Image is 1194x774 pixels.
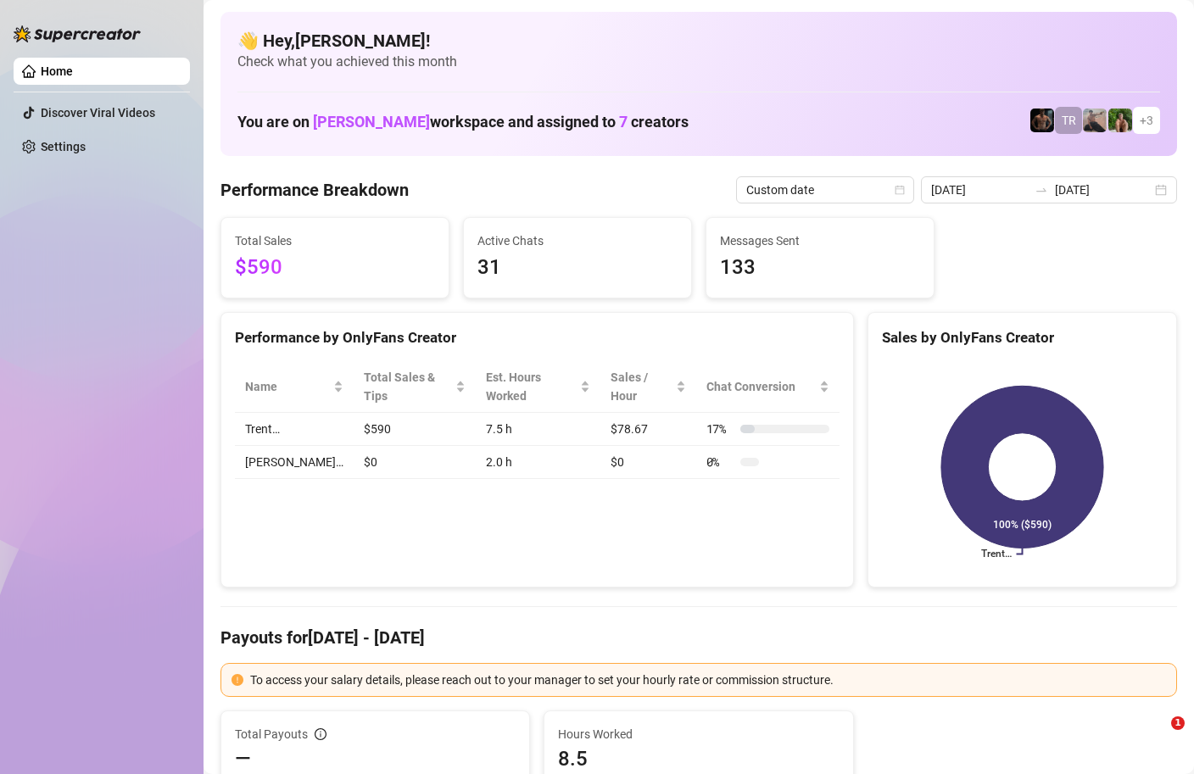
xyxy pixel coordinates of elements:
td: Trent… [235,413,354,446]
input: Start date [931,181,1028,199]
img: Trent [1030,109,1054,132]
span: 8.5 [558,745,839,772]
span: 1 [1171,716,1185,730]
text: Trent… [980,548,1011,560]
span: Custom date [746,177,904,203]
span: $590 [235,252,435,284]
div: Performance by OnlyFans Creator [235,326,840,349]
th: Chat Conversion [696,361,840,413]
span: calendar [895,185,905,195]
span: 0 % [706,453,734,471]
a: Discover Viral Videos [41,106,155,120]
img: Nathaniel [1108,109,1132,132]
span: exclamation-circle [232,674,243,686]
span: 31 [477,252,678,284]
span: 133 [720,252,920,284]
input: End date [1055,181,1152,199]
h1: You are on workspace and assigned to creators [237,113,689,131]
a: Home [41,64,73,78]
span: [PERSON_NAME] [313,113,430,131]
td: 2.0 h [476,446,600,479]
td: $78.67 [600,413,695,446]
span: 7 [619,113,628,131]
div: Sales by OnlyFans Creator [882,326,1163,349]
span: TR [1062,111,1076,130]
span: 17 % [706,420,734,438]
span: Chat Conversion [706,377,816,396]
span: to [1035,183,1048,197]
div: Est. Hours Worked [486,368,577,405]
th: Total Sales & Tips [354,361,476,413]
a: Settings [41,140,86,153]
iframe: Intercom live chat [1136,716,1177,757]
h4: Payouts for [DATE] - [DATE] [220,626,1177,649]
td: $590 [354,413,476,446]
h4: 👋 Hey, [PERSON_NAME] ! [237,29,1160,53]
span: swap-right [1035,183,1048,197]
th: Name [235,361,354,413]
span: Active Chats [477,231,678,250]
span: Messages Sent [720,231,920,250]
span: Name [245,377,330,396]
span: Check what you achieved this month [237,53,1160,71]
span: — [235,745,251,772]
span: Total Sales [235,231,435,250]
span: Total Sales & Tips [364,368,452,405]
div: To access your salary details, please reach out to your manager to set your hourly rate or commis... [250,671,1166,689]
th: Sales / Hour [600,361,695,413]
td: [PERSON_NAME]… [235,446,354,479]
span: Total Payouts [235,725,308,743]
span: + 3 [1140,111,1153,130]
span: info-circle [315,728,326,740]
img: LC [1083,109,1107,132]
td: 7.5 h [476,413,600,446]
span: Hours Worked [558,725,839,743]
img: logo-BBDzfeDw.svg [14,25,141,42]
td: $0 [600,446,695,479]
h4: Performance Breakdown [220,178,409,202]
span: Sales / Hour [611,368,672,405]
td: $0 [354,446,476,479]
